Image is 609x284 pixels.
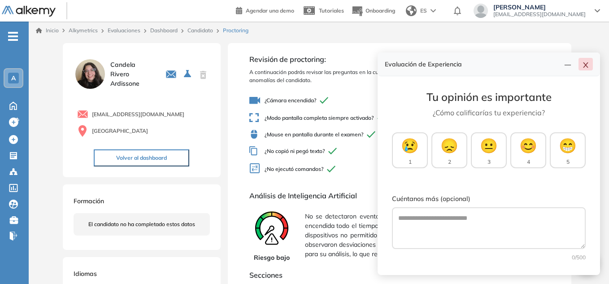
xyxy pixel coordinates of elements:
span: Riesgo bajo [254,253,290,262]
span: 3 [487,158,491,166]
button: 😊4 [510,132,546,168]
button: Seleccione la evaluación activa [180,66,196,82]
i: - [8,35,18,37]
span: 😢 [401,135,419,156]
span: ¿No ejecutó comandos? [249,163,434,176]
a: Inicio [36,26,59,35]
div: 0 /500 [392,253,586,262]
span: ¿Cámara encendida? [249,95,434,106]
span: Alkymetrics [69,27,98,34]
span: 1 [409,158,412,166]
span: ¿Mouse en pantalla durante el examen? [249,130,434,139]
span: 5 [566,158,570,166]
span: line [564,61,571,69]
button: close [579,58,593,70]
span: close [582,61,589,69]
img: Logo [2,6,56,17]
span: ¿Modo pantalla completa siempre activado? [249,113,434,122]
span: 😁 [559,135,577,156]
span: 😊 [519,135,537,156]
span: ¿No copió ni pegó texto? [249,146,434,156]
button: line [561,58,575,70]
h4: Evaluación de Experiencia [385,61,561,68]
span: El candidato no ha completado estos datos [88,220,195,228]
span: 😐 [480,135,498,156]
span: Idiomas [74,270,97,278]
p: ¿Cómo calificarías tu experiencia? [392,107,586,118]
button: Volver al dashboard [94,149,189,166]
h3: Tu opinión es importante [392,91,586,104]
span: [PERSON_NAME] [493,4,586,11]
label: Cuéntanos más (opcional) [392,194,586,204]
button: 😢1 [392,132,428,168]
span: A [11,74,16,82]
span: [EMAIL_ADDRESS][DOMAIN_NAME] [92,110,184,118]
span: Onboarding [365,7,395,14]
span: Revisión de proctoring: [249,54,434,65]
button: Onboarding [351,1,395,21]
span: A continuación podrás revisar las preguntas en la cuales detectamos anomalías del candidato. [249,68,434,84]
img: world [406,5,417,16]
span: 4 [527,158,530,166]
span: Formación [74,197,104,205]
a: Candidato [187,27,213,34]
img: arrow [431,9,436,13]
img: PROFILE_MENU_LOGO_USER [74,57,107,91]
button: 😁5 [550,132,586,168]
span: Proctoring [223,26,248,35]
span: Secciones [249,270,550,280]
span: 😞 [440,135,458,156]
span: Candela Rivero Ardissone [110,60,155,88]
span: ES [420,7,427,15]
span: 2 [448,158,451,166]
a: Evaluaciones [108,27,140,34]
span: Análisis de Inteligencia Artificial [249,190,550,201]
button: 😞2 [431,132,467,168]
span: Agendar una demo [246,7,294,14]
button: 😐3 [471,132,507,168]
span: [EMAIL_ADDRESS][DOMAIN_NAME] [493,11,586,18]
span: Tutoriales [319,7,344,14]
span: [GEOGRAPHIC_DATA] [92,127,148,135]
span: No se detectaron eventos sospechosos durante el examen. La cámara estuvo encendida todo el tiempo... [305,208,539,262]
a: Agendar una demo [236,4,294,15]
a: Dashboard [150,27,178,34]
